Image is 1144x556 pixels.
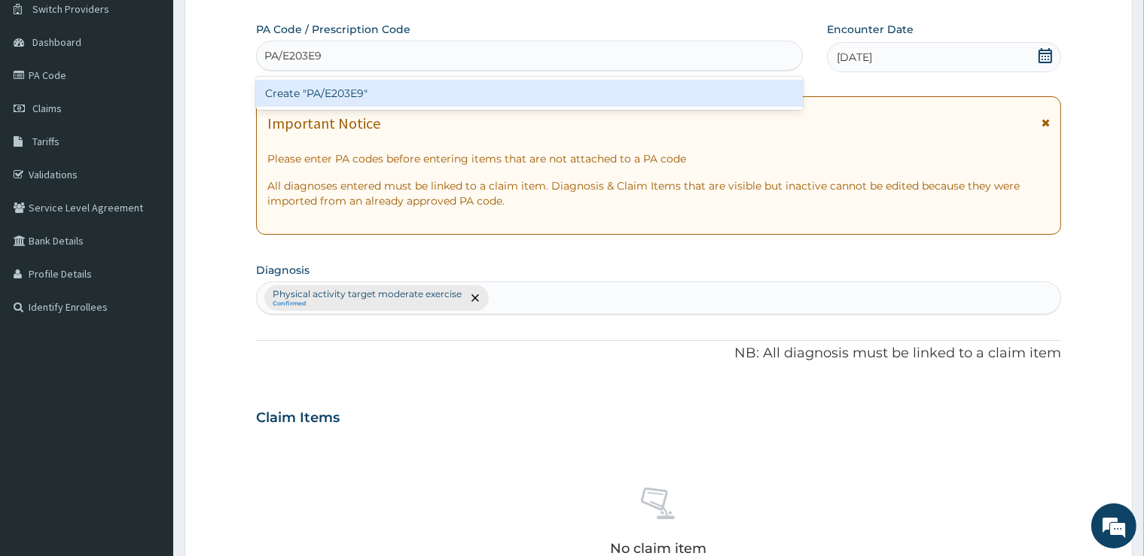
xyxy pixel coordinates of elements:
label: PA Code / Prescription Code [256,22,410,37]
p: All diagnoses entered must be linked to a claim item. Diagnosis & Claim Items that are visible bu... [267,178,1049,208]
p: Please enter PA codes before entering items that are not attached to a PA code [267,151,1049,166]
textarea: Type your message and hit 'Enter' [8,384,287,437]
img: d_794563401_company_1708531726252_794563401 [28,75,61,113]
h1: Important Notice [267,115,380,132]
p: NB: All diagnosis must be linked to a claim item [256,344,1060,363]
h3: Claim Items [256,410,340,427]
span: We're online! [87,176,208,328]
span: Tariffs [32,135,59,148]
span: [DATE] [837,50,872,65]
div: Chat with us now [78,84,253,104]
span: Claims [32,102,62,115]
span: Dashboard [32,35,81,49]
label: Encounter Date [827,22,914,37]
p: No claim item [611,541,707,556]
label: Diagnosis [256,263,310,278]
span: Switch Providers [32,2,109,16]
div: Minimize live chat window [247,8,283,44]
div: Create "PA/E203E9" [256,80,803,107]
